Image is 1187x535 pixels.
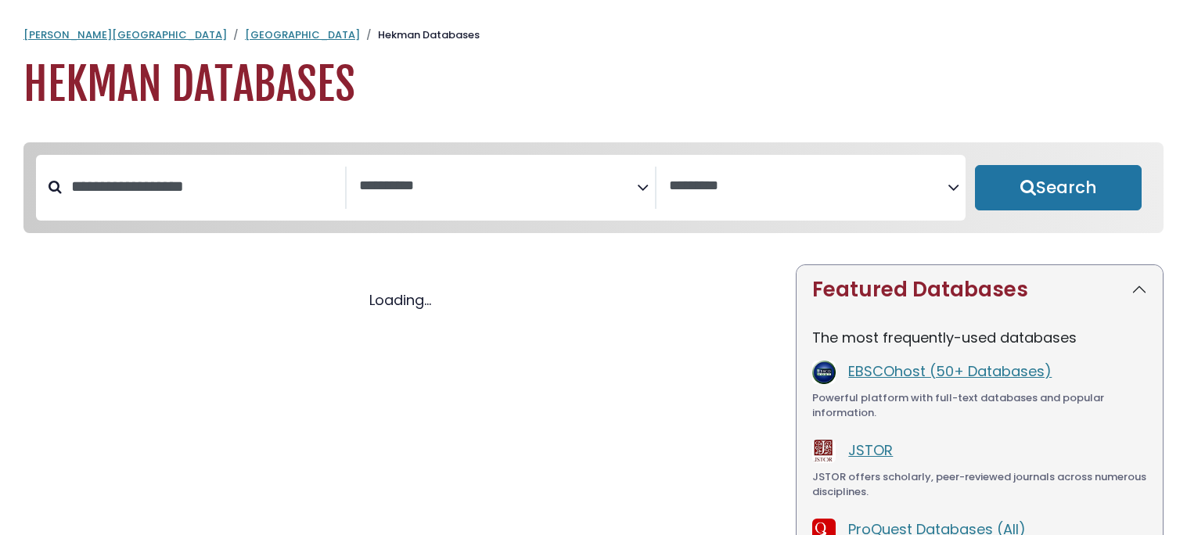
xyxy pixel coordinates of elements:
a: [PERSON_NAME][GEOGRAPHIC_DATA] [23,27,227,42]
div: Loading... [23,289,777,311]
textarea: Search [669,178,948,195]
button: Submit for Search Results [975,165,1142,210]
div: JSTOR offers scholarly, peer-reviewed journals across numerous disciplines. [812,469,1147,500]
p: The most frequently-used databases [812,327,1147,348]
button: Featured Databases [797,265,1163,314]
a: JSTOR [848,440,893,460]
li: Hekman Databases [360,27,480,43]
textarea: Search [359,178,638,195]
nav: breadcrumb [23,27,1164,43]
input: Search database by title or keyword [62,174,345,199]
a: [GEOGRAPHIC_DATA] [245,27,360,42]
a: EBSCOhost (50+ Databases) [848,361,1052,381]
div: Powerful platform with full-text databases and popular information. [812,390,1147,421]
h1: Hekman Databases [23,59,1164,111]
nav: Search filters [23,142,1164,233]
